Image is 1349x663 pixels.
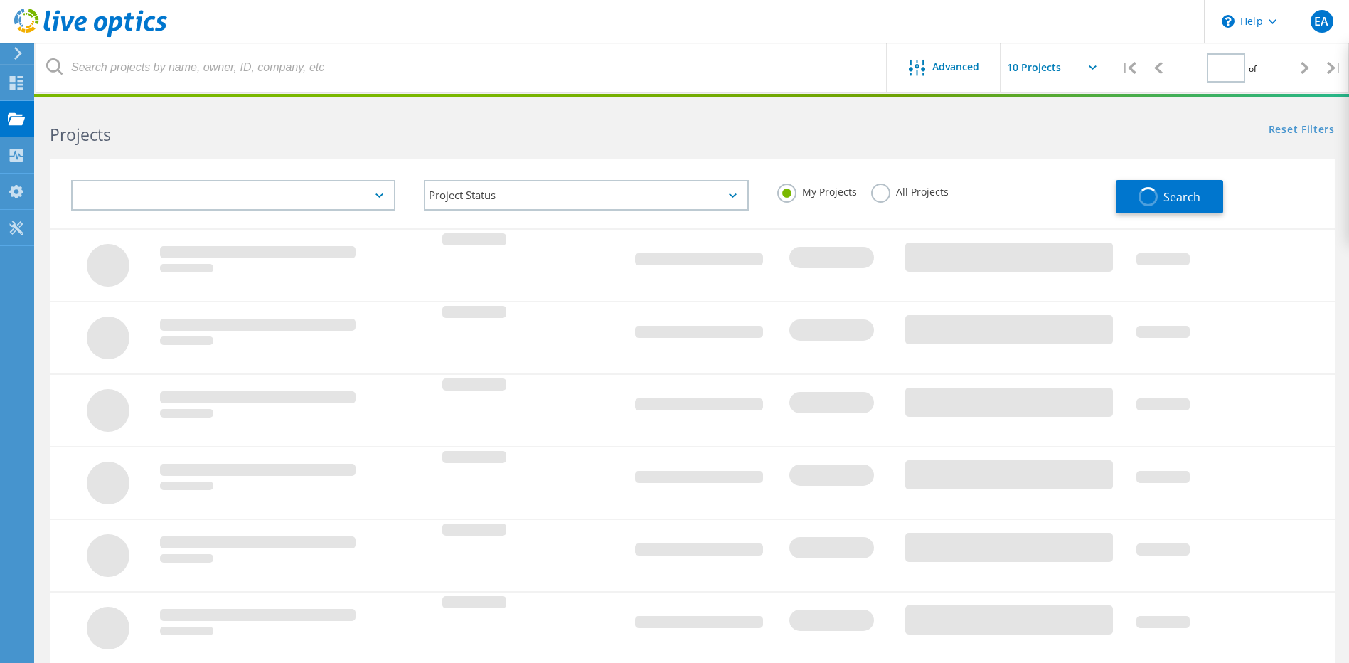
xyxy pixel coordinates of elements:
[424,180,748,211] div: Project Status
[871,184,949,197] label: All Projects
[932,62,979,72] span: Advanced
[1163,189,1200,205] span: Search
[1222,15,1235,28] svg: \n
[14,30,167,40] a: Live Optics Dashboard
[1116,180,1223,213] button: Search
[1114,43,1143,93] div: |
[36,43,887,92] input: Search projects by name, owner, ID, company, etc
[1269,124,1335,137] a: Reset Filters
[50,123,111,146] b: Projects
[1314,16,1328,27] span: EA
[777,184,857,197] label: My Projects
[1249,63,1257,75] span: of
[1320,43,1349,93] div: |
